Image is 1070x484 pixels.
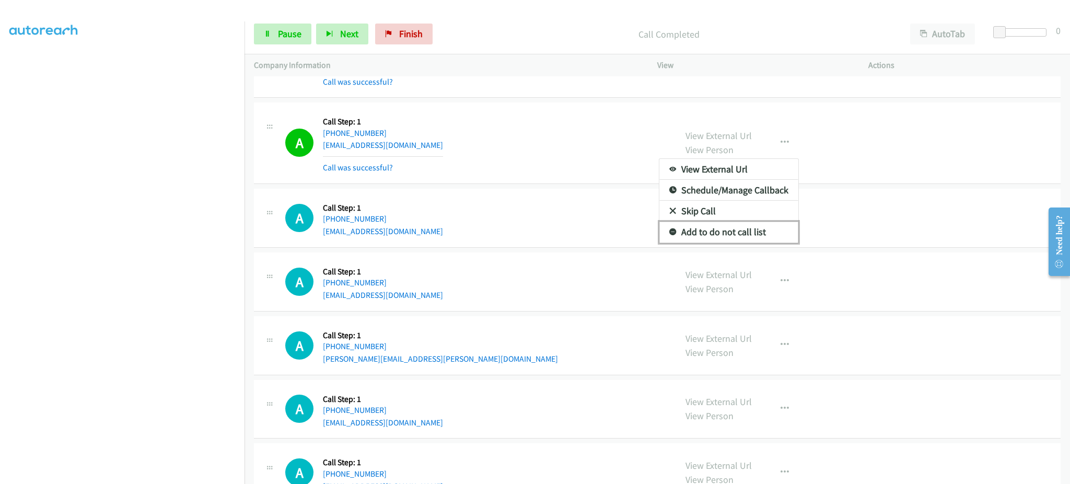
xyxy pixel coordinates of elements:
[285,268,313,296] h1: A
[659,159,798,180] a: View External Url
[285,395,313,423] h1: A
[285,331,313,360] h1: A
[659,201,798,222] a: Skip Call
[285,204,313,232] div: The call is yet to be attempted
[285,204,313,232] h1: A
[285,268,313,296] div: The call is yet to be attempted
[659,222,798,243] a: Add to do not call list
[285,395,313,423] div: The call is yet to be attempted
[659,180,798,201] a: Schedule/Manage Callback
[1040,200,1070,283] iframe: Resource Center
[285,331,313,360] div: The call is yet to be attempted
